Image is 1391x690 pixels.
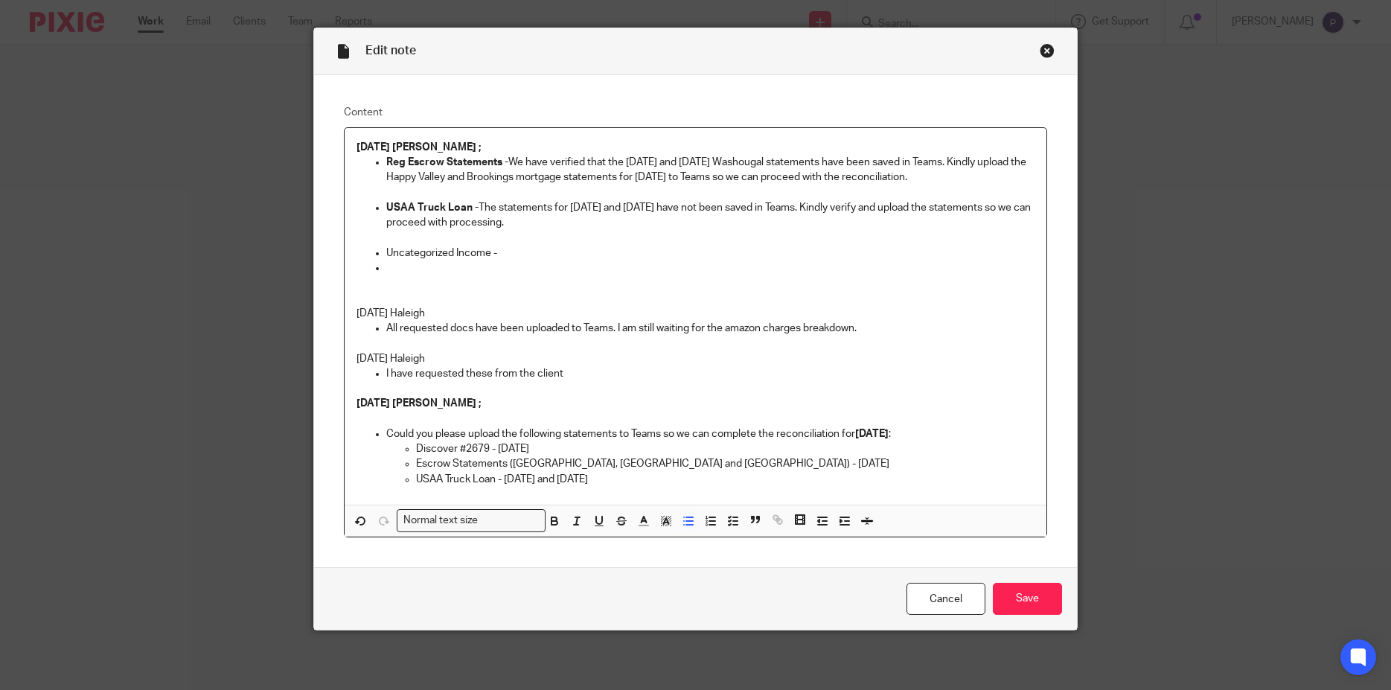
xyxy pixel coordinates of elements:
[356,351,1035,366] p: [DATE] Haleigh
[356,306,1035,321] p: [DATE] Haleigh
[365,45,416,57] span: Edit note
[386,321,1035,336] p: All requested docs have been uploaded to Teams. I am still waiting for the amazon charges breakdown.
[397,509,546,532] div: Search for option
[416,456,1035,471] p: Escrow Statements ([GEOGRAPHIC_DATA], [GEOGRAPHIC_DATA] and [GEOGRAPHIC_DATA]) - [DATE]
[482,513,536,528] input: Search for option
[386,366,1035,381] p: I have requested these from the client
[386,155,1035,185] p: We have verified that the [DATE] and [DATE] Washougal statements have been saved in Teams. Kindly...
[416,472,1035,487] p: USAA Truck Loan - [DATE] and [DATE]
[993,583,1062,615] input: Save
[386,200,1035,231] p: The statements for [DATE] and [DATE] have not been saved in Teams. Kindly verify and upload the s...
[400,513,482,528] span: Normal text size
[906,583,985,615] a: Cancel
[386,246,1035,261] p: Uncategorized Income -
[386,157,508,167] strong: Reg Escrow Statements -
[344,105,1048,120] label: Content
[1040,43,1055,58] div: Close this dialog window
[386,202,479,213] strong: USAA Truck Loan -
[356,398,481,409] strong: [DATE] [PERSON_NAME] ;
[356,142,481,153] strong: [DATE] [PERSON_NAME] ;
[855,429,889,439] strong: [DATE]
[416,441,1035,456] p: Discover #2679 - [DATE]
[386,427,1035,441] p: Could you please upload the following statements to Teams so we can complete the reconciliation f...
